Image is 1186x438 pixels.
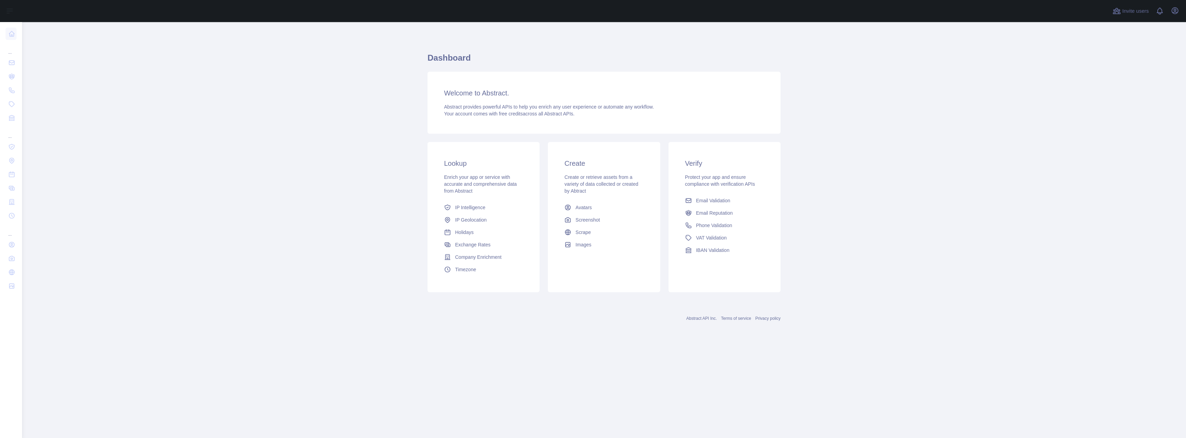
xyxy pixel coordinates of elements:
span: Protect your app and ensure compliance with verification APIs [685,174,755,187]
a: Phone Validation [682,219,767,232]
a: Holidays [441,226,526,238]
span: Screenshot [575,216,600,223]
span: VAT Validation [696,234,727,241]
a: Screenshot [562,214,646,226]
span: Scrape [575,229,591,236]
a: Images [562,238,646,251]
span: Timezone [455,266,476,273]
div: ... [6,125,17,139]
span: Invite users [1122,7,1149,15]
h1: Dashboard [428,52,781,69]
a: Privacy policy [755,316,781,321]
span: IP Geolocation [455,216,487,223]
span: IBAN Validation [696,247,730,254]
a: Email Validation [682,194,767,207]
a: Terms of service [721,316,751,321]
div: ... [6,41,17,55]
h3: Verify [685,159,764,168]
a: Timezone [441,263,526,276]
a: Exchange Rates [441,238,526,251]
a: Abstract API Inc. [686,316,717,321]
a: VAT Validation [682,232,767,244]
span: Enrich your app or service with accurate and comprehensive data from Abstract [444,174,517,194]
a: Scrape [562,226,646,238]
a: Company Enrichment [441,251,526,263]
span: Company Enrichment [455,254,502,261]
span: Email Reputation [696,210,733,216]
h3: Lookup [444,159,523,168]
div: ... [6,223,17,237]
span: Email Validation [696,197,730,204]
a: IP Geolocation [441,214,526,226]
span: Avatars [575,204,592,211]
span: Your account comes with across all Abstract APIs. [444,111,574,116]
span: free credits [499,111,523,116]
span: IP Intelligence [455,204,485,211]
a: IP Intelligence [441,201,526,214]
button: Invite users [1111,6,1150,17]
span: Abstract provides powerful APIs to help you enrich any user experience or automate any workflow. [444,104,654,110]
h3: Create [564,159,643,168]
span: Create or retrieve assets from a variety of data collected or created by Abtract [564,174,638,194]
span: Exchange Rates [455,241,491,248]
a: Avatars [562,201,646,214]
span: Holidays [455,229,474,236]
a: Email Reputation [682,207,767,219]
span: Phone Validation [696,222,732,229]
h3: Welcome to Abstract. [444,88,764,98]
span: Images [575,241,591,248]
a: IBAN Validation [682,244,767,256]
